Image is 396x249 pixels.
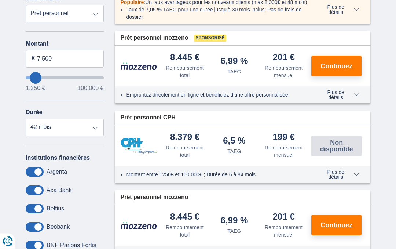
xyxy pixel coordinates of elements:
button: Plus de détails [313,4,364,15]
div: TAEG [227,228,241,235]
input: wantToBorrow [26,77,104,80]
div: TAEG [227,148,241,155]
button: Non disponible [311,136,362,156]
li: Empruntez directement en ligne et bénéficiez d’une offre personnalisée [126,91,308,99]
div: TAEG [227,68,241,76]
div: 199 € [273,133,295,143]
button: Plus de détails [313,169,364,180]
img: pret personnel CPH Banque [121,138,157,154]
span: Prêt personnel mozzeno [121,34,188,43]
label: Argenta [47,169,67,176]
span: 1.250 € [26,86,45,91]
div: 8.445 € [170,213,199,223]
li: Montant entre 1250€ et 100 000€ ; Durée de 6 à 84 mois [126,171,308,178]
button: Plus de détails [313,90,364,101]
span: Plus de détails [319,90,359,100]
div: Remboursement mensuel [262,144,305,159]
span: 100.000 € [77,86,103,91]
label: Beobank [47,224,70,231]
label: Durée [26,109,42,116]
div: 8.379 € [170,133,199,143]
label: Axa Bank [47,187,71,194]
div: Remboursement total [163,144,207,159]
span: Continuez [320,63,352,70]
span: Plus de détails [319,5,359,15]
button: Continuez [311,215,362,236]
span: Non disponible [313,140,359,153]
span: € [32,55,35,63]
div: 8.445 € [170,53,199,63]
span: Continuez [320,222,352,229]
li: Taux de 7,05 % TAEG pour une durée jusqu’à 30 mois inclus; Pas de frais de dossier [126,6,308,21]
div: 201 € [273,213,295,223]
div: Remboursement mensuel [262,224,305,239]
label: Institutions financières [26,155,90,162]
div: 6,99 % [221,57,248,67]
span: Plus de détails [319,170,359,180]
span: Prêt personnel mozzeno [121,194,188,202]
span: Prêt personnel CPH [121,114,176,122]
img: pret personnel Mozzeno [121,62,157,71]
label: Montant [26,41,104,47]
label: BNP Paribas Fortis [47,242,96,249]
span: Sponsorisé [194,35,226,42]
div: 6,99 % [221,216,248,226]
div: 201 € [273,53,295,63]
div: Remboursement total [163,224,207,239]
div: Remboursement mensuel [262,65,305,79]
img: pret personnel Mozzeno [121,222,157,230]
button: Continuez [311,56,362,77]
label: Belfius [47,206,64,212]
div: 6,5 % [223,137,245,147]
div: Remboursement total [163,65,207,79]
